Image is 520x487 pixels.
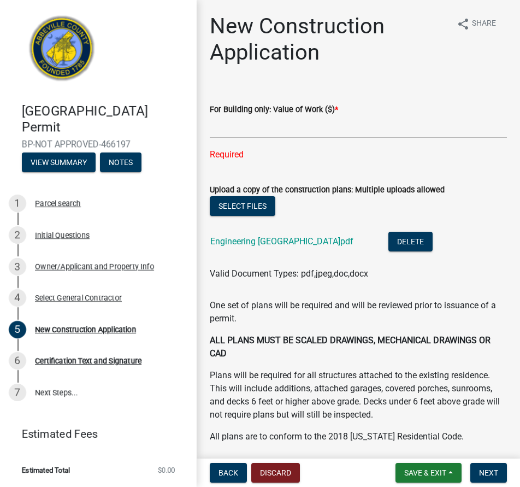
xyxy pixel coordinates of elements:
[22,103,188,135] h4: [GEOGRAPHIC_DATA] Permit
[35,231,90,239] div: Initial Questions
[22,159,96,167] wm-modal-confirm: Summary
[9,352,26,369] div: 6
[35,326,136,333] div: New Construction Application
[35,200,81,207] div: Parcel search
[251,463,300,483] button: Discard
[210,299,507,325] p: One set of plans will be required and will be reviewed prior to issuance of a permit.
[395,463,462,483] button: Save & Exit
[210,335,491,359] strong: ALL PLANS MUST BE SCALED DRAWINGS, MECHANICAL DRAWINGS OR CAD
[35,357,141,365] div: Certification Text and Signature
[22,139,175,150] span: BP-NOT APPROVED-466197
[388,237,433,248] wm-modal-confirm: Delete Document
[210,369,507,421] p: Plans will be required for all structures attached to the existing residence. This will include a...
[210,463,247,483] button: Back
[100,159,141,167] wm-modal-confirm: Notes
[9,321,26,338] div: 5
[9,289,26,307] div: 4
[470,463,507,483] button: Next
[210,430,507,443] p: All plans are to conform to the 2018 [US_STATE] Residential Code.
[218,468,238,477] span: Back
[210,268,368,279] span: Valid Document Types: pdf,jpeg,doc,docx
[9,384,26,401] div: 7
[210,106,338,114] label: For Building only: Value of Work ($)
[210,13,448,66] h1: New Construction Application
[388,232,433,251] button: Delete
[9,195,26,212] div: 1
[22,11,102,92] img: Abbeville County, South Carolina
[22,152,96,172] button: View Summary
[404,468,446,477] span: Save & Exit
[210,196,275,216] button: Select files
[479,468,498,477] span: Next
[158,467,175,474] span: $0.00
[9,258,26,275] div: 3
[472,17,496,31] span: Share
[35,294,122,302] div: Select General Contractor
[448,13,505,34] button: shareShare
[9,226,26,244] div: 2
[9,423,179,445] a: Estimated Fees
[210,148,507,161] div: Required
[210,186,445,194] label: Upload a copy of the construction plans: Multiple uploads allowed
[22,467,70,474] span: Estimated Total
[35,263,154,271] div: Owner/Applicant and Property Info
[100,152,141,172] button: Notes
[210,236,353,247] a: Engineering [GEOGRAPHIC_DATA]pdf
[457,17,470,31] i: share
